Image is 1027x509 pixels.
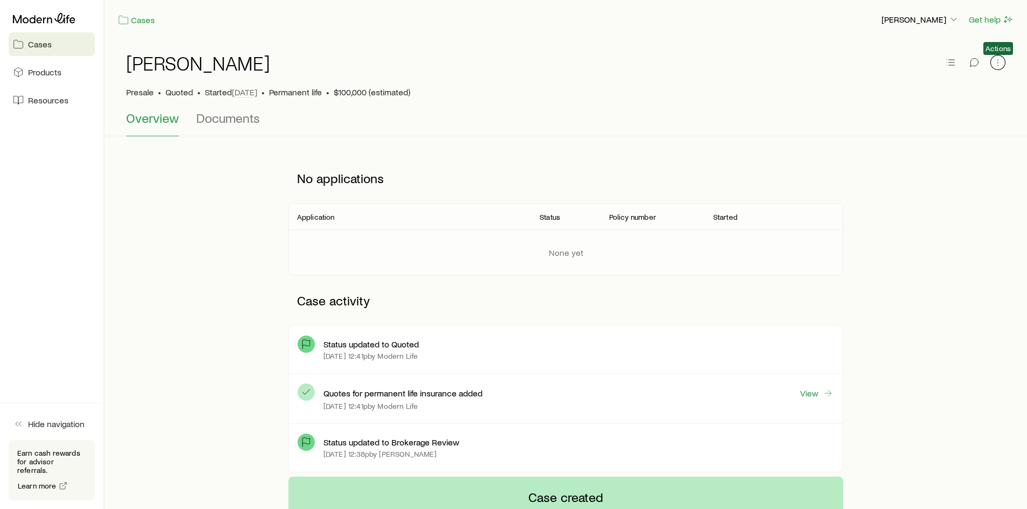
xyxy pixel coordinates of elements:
a: View [799,387,834,399]
p: Case activity [288,284,843,317]
span: Overview [126,110,179,125]
p: [DATE] 12:41p by Modern Life [323,402,418,410]
button: [PERSON_NAME] [881,13,960,26]
span: Documents [196,110,260,125]
p: Status [540,213,560,221]
span: • [326,87,329,97]
p: Quotes for permanent life insurance added [323,388,483,399]
span: Quoted [166,87,193,97]
p: No applications [288,162,843,194]
p: Presale [126,87,154,97]
span: Products [28,67,61,78]
a: Cases [118,14,155,26]
p: Started [713,213,737,221]
p: Started [205,87,257,97]
span: Actions [985,44,1011,53]
a: Cases [9,32,95,56]
button: Get help [968,13,1014,26]
button: Hide navigation [9,412,95,436]
span: Permanent life [269,87,322,97]
span: • [261,87,265,97]
p: Application [297,213,335,221]
p: [DATE] 12:38p by [PERSON_NAME] [323,450,437,458]
p: Status updated to Brokerage Review [323,437,459,448]
div: Case details tabs [126,110,1005,136]
span: Learn more [18,482,57,490]
span: $100,000 (estimated) [334,87,410,97]
p: Policy number [609,213,656,221]
a: Resources [9,88,95,112]
span: • [197,87,201,97]
p: [DATE] 12:41p by Modern Life [323,352,418,360]
span: Cases [28,39,52,50]
span: • [158,87,161,97]
a: Products [9,60,95,84]
span: Hide navigation [28,419,85,429]
p: None yet [549,247,583,258]
p: Case created [528,490,603,505]
span: [DATE] [232,87,257,97]
span: Resources [28,95,68,106]
p: Status updated to Quoted [323,339,419,350]
h1: [PERSON_NAME] [126,52,270,74]
p: [PERSON_NAME] [881,14,959,25]
p: Earn cash rewards for advisor referrals. [17,449,86,475]
div: Earn cash rewards for advisor referrals.Learn more [9,440,95,500]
